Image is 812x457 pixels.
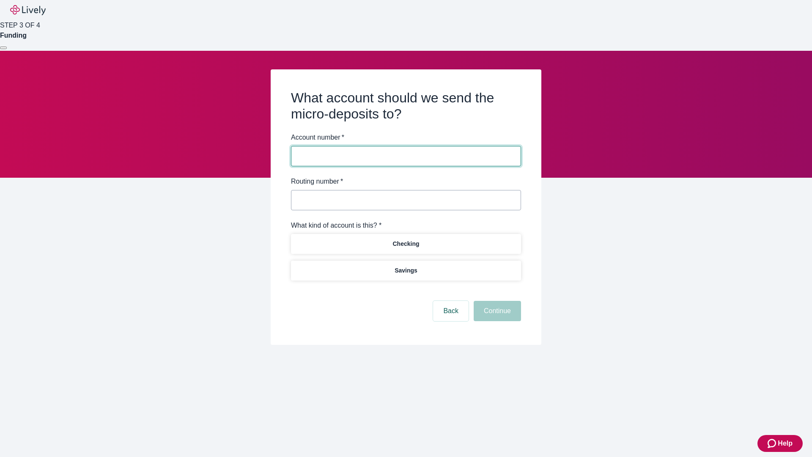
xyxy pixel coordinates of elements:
[392,240,419,248] p: Checking
[433,301,469,321] button: Back
[395,266,417,275] p: Savings
[291,234,521,254] button: Checking
[291,220,381,231] label: What kind of account is this? *
[291,176,343,187] label: Routing number
[768,438,778,449] svg: Zendesk support icon
[291,132,344,143] label: Account number
[291,261,521,281] button: Savings
[778,438,793,449] span: Help
[10,5,46,15] img: Lively
[757,435,803,452] button: Zendesk support iconHelp
[291,90,521,122] h2: What account should we send the micro-deposits to?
